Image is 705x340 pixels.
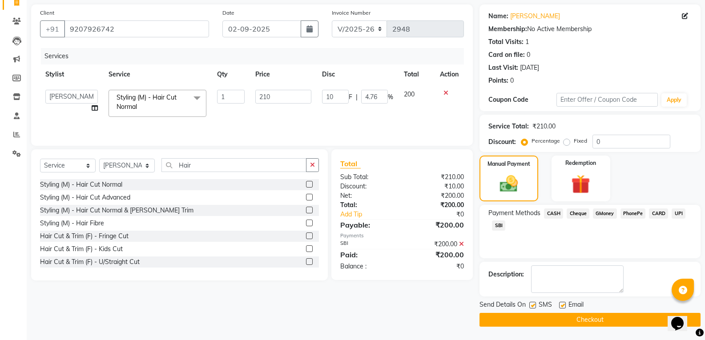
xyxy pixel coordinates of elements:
[525,37,529,47] div: 1
[565,172,596,196] img: _gift.svg
[488,63,518,72] div: Last Visit:
[334,172,402,182] div: Sub Total:
[488,37,524,47] div: Total Visits:
[593,208,617,219] span: GMoney
[40,232,129,241] div: Hair Cut & Trim (F) - Fringe Cut
[399,64,435,84] th: Total
[510,76,514,85] div: 0
[494,173,524,194] img: _cash.svg
[556,93,658,107] input: Enter Offer / Coupon Code
[488,12,508,21] div: Name:
[388,92,393,102] span: %
[479,300,526,311] span: Send Details On
[488,137,516,147] div: Discount:
[334,200,402,210] div: Total:
[568,300,584,311] span: Email
[334,210,414,219] a: Add Tip
[334,182,402,191] div: Discount:
[539,300,552,311] span: SMS
[40,257,140,267] div: Hair Cut & Trim (F) - U/Straight Cut
[317,64,399,84] th: Disc
[40,64,103,84] th: Stylist
[334,249,402,260] div: Paid:
[402,262,471,271] div: ₹0
[40,180,122,189] div: Styling (M) - Hair Cut Normal
[567,208,589,219] span: Cheque
[620,208,646,219] span: PhonePe
[117,93,177,111] span: Styling (M) - Hair Cut Normal
[672,208,685,219] span: UPI
[40,20,65,37] button: +91
[334,262,402,271] div: Balance :
[402,182,471,191] div: ₹10.00
[40,219,104,228] div: Styling (M) - Hair Fibre
[488,122,529,131] div: Service Total:
[510,12,560,21] a: [PERSON_NAME]
[40,206,193,215] div: Styling (M) - Hair Cut Normal & [PERSON_NAME] Trim
[435,64,464,84] th: Action
[40,244,123,254] div: Hair Cut & Trim (F) - Kids Cut
[41,48,471,64] div: Services
[414,210,471,219] div: ₹0
[488,76,508,85] div: Points:
[349,92,352,102] span: F
[103,64,212,84] th: Service
[340,232,464,240] div: Payments
[402,240,471,249] div: ₹200.00
[161,158,306,172] input: Search or Scan
[402,172,471,182] div: ₹210.00
[334,240,402,249] div: SBI
[340,159,361,168] span: Total
[334,191,402,200] div: Net:
[212,64,250,84] th: Qty
[532,122,556,131] div: ₹210.00
[64,20,209,37] input: Search by Name/Mobile/Email/Code
[488,24,692,34] div: No Active Membership
[488,24,527,34] div: Membership:
[402,220,471,230] div: ₹200.00
[532,137,560,145] label: Percentage
[649,208,668,219] span: CARD
[488,208,540,218] span: Payment Methods
[668,304,696,331] iframe: chat widget
[527,50,530,60] div: 0
[402,191,471,200] div: ₹200.00
[479,313,701,327] button: Checkout
[487,160,530,168] label: Manual Payment
[520,63,539,72] div: [DATE]
[334,220,402,230] div: Payable:
[488,270,524,279] div: Description:
[544,208,563,219] span: CASH
[137,103,141,111] a: x
[40,193,130,202] div: Styling (M) - Hair Cut Advanced
[402,249,471,260] div: ₹200.00
[250,64,316,84] th: Price
[404,90,415,98] span: 200
[332,9,371,17] label: Invoice Number
[40,9,54,17] label: Client
[356,92,358,102] span: |
[574,137,587,145] label: Fixed
[492,220,505,231] span: SBI
[488,95,556,104] div: Coupon Code
[565,159,596,167] label: Redemption
[222,9,234,17] label: Date
[402,200,471,210] div: ₹200.00
[488,50,525,60] div: Card on file:
[661,93,687,107] button: Apply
